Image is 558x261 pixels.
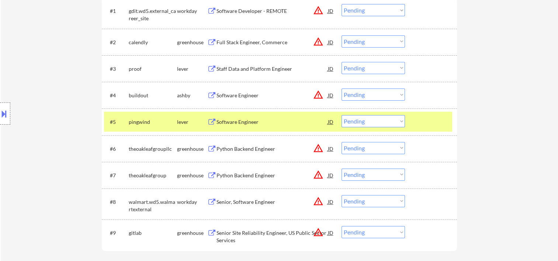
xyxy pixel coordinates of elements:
div: JD [327,4,335,17]
div: calendly [129,39,177,46]
button: warning_amber [313,143,323,153]
div: Staff Data and Platform Engineer [216,65,328,73]
div: JD [327,195,335,208]
div: gitlab [129,229,177,237]
div: JD [327,115,335,128]
div: walmart.wd5.walmartexternal [129,198,177,213]
button: warning_amber [313,196,323,206]
button: warning_amber [313,5,323,15]
button: warning_amber [313,90,323,100]
div: pingwind [129,118,177,126]
div: theoakleafgroup [129,172,177,179]
div: #2 [110,39,123,46]
div: greenhouse [177,229,207,237]
div: JD [327,88,335,102]
div: Python Backend Engineer [216,145,328,153]
div: theoakleafgroupllc [129,145,177,153]
div: JD [327,142,335,155]
div: JD [327,226,335,239]
div: #9 [110,229,123,237]
div: Python Backend Engineer [216,172,328,179]
div: lever [177,65,207,73]
div: Full Stack Engineer, Commerce [216,39,328,46]
div: JD [327,62,335,75]
div: greenhouse [177,39,207,46]
div: workday [177,7,207,15]
div: lever [177,118,207,126]
div: JD [327,35,335,49]
div: Software Engineer [216,118,328,126]
div: Software Developer - REMOTE [216,7,328,15]
div: JD [327,168,335,182]
div: workday [177,198,207,206]
div: #1 [110,7,123,15]
div: Software Engineer [216,92,328,99]
div: greenhouse [177,145,207,153]
div: gdit.wd5.external_career_site [129,7,177,22]
div: Senior Site Reliability Engineer, US Public Sector Services [216,229,328,244]
div: proof [129,65,177,73]
div: greenhouse [177,172,207,179]
button: warning_amber [313,36,323,47]
div: ashby [177,92,207,99]
div: buildout [129,92,177,99]
button: warning_amber [313,227,323,237]
button: warning_amber [313,170,323,180]
div: Senior, Software Engineer [216,198,328,206]
div: #8 [110,198,123,206]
